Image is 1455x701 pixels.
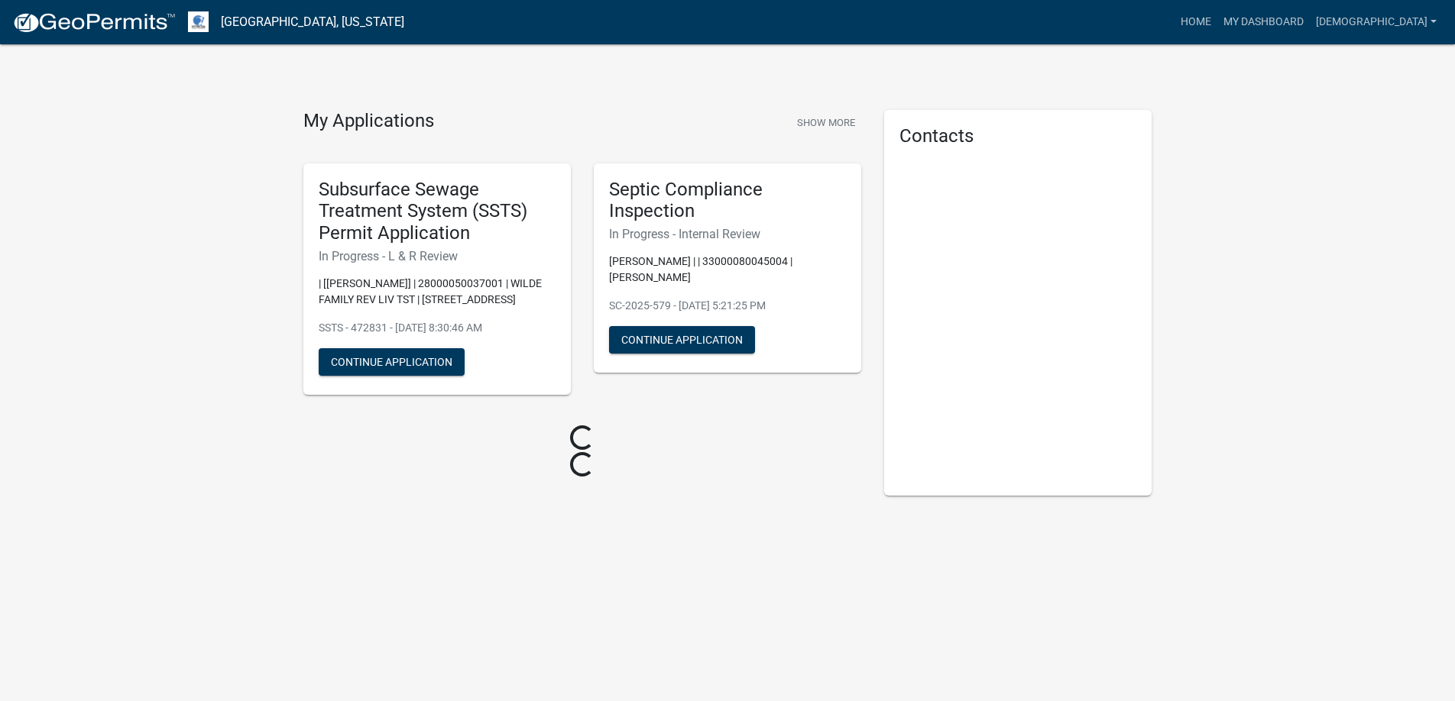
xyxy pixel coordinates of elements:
button: Continue Application [609,326,755,354]
a: Home [1175,8,1217,37]
a: [DEMOGRAPHIC_DATA] [1310,8,1443,37]
p: SSTS - 472831 - [DATE] 8:30:46 AM [319,320,556,336]
img: Otter Tail County, Minnesota [188,11,209,32]
a: [GEOGRAPHIC_DATA], [US_STATE] [221,9,404,35]
p: SC-2025-579 - [DATE] 5:21:25 PM [609,298,846,314]
h6: In Progress - L & R Review [319,249,556,263]
h5: Septic Compliance Inspection [609,179,846,223]
p: [PERSON_NAME] | | 33000080045004 | [PERSON_NAME] [609,254,846,286]
button: Show More [791,110,861,135]
h5: Contacts [899,125,1136,147]
h5: Subsurface Sewage Treatment System (SSTS) Permit Application [319,179,556,244]
button: Continue Application [319,348,465,376]
h6: In Progress - Internal Review [609,227,846,241]
p: | [[PERSON_NAME]] | 28000050037001 | WILDE FAMILY REV LIV TST | [STREET_ADDRESS] [319,276,556,308]
a: My Dashboard [1217,8,1310,37]
h4: My Applications [303,110,434,133]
